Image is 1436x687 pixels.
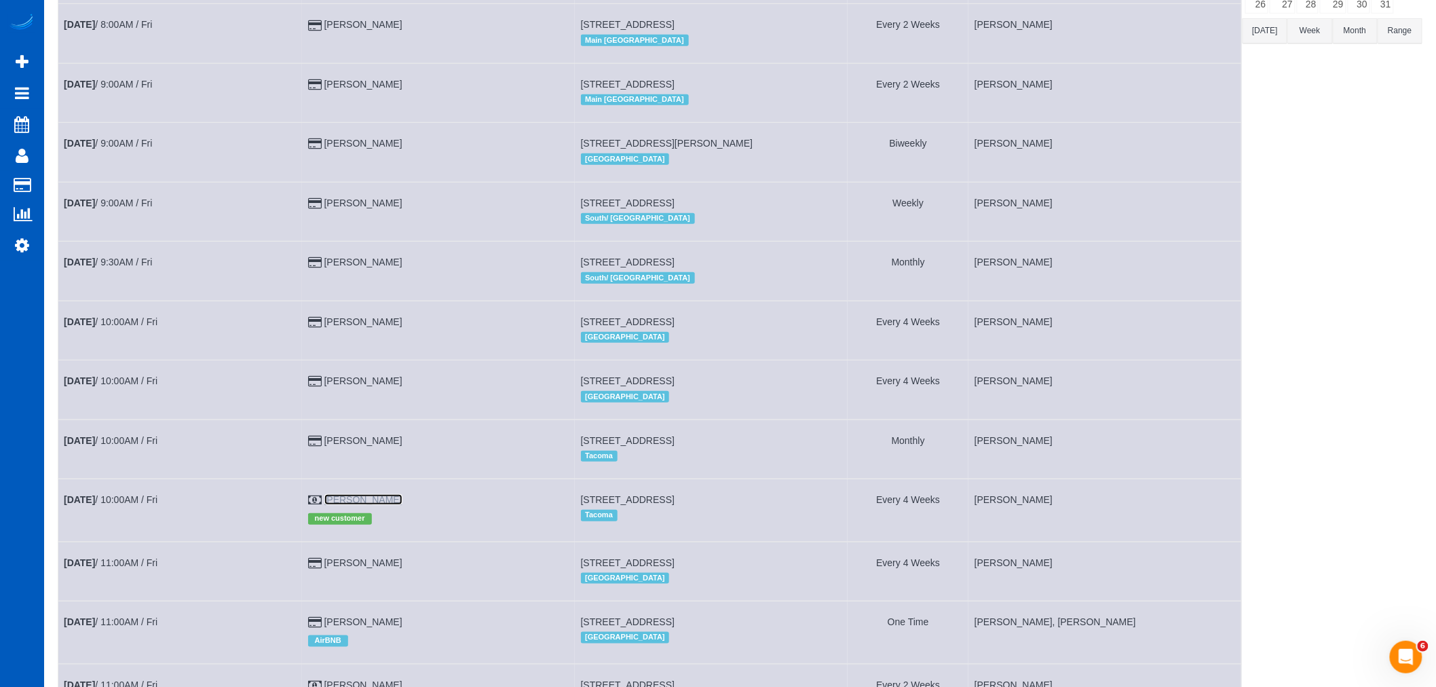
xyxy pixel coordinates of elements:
div: Location [581,629,842,646]
td: Frequency [848,479,968,542]
td: Service location [575,420,848,479]
button: [DATE] [1243,18,1287,43]
i: Credit Card Payment [308,139,322,149]
a: [DATE]/ 9:00AM / Fri [64,79,152,90]
td: Frequency [848,360,968,420]
b: [DATE] [64,79,95,90]
span: [STREET_ADDRESS] [581,616,675,627]
b: [DATE] [64,198,95,208]
td: Service location [575,63,848,122]
td: Assigned to [968,301,1241,360]
td: Schedule date [58,360,303,420]
a: [PERSON_NAME] [324,375,402,386]
i: Credit Card Payment [308,377,322,386]
button: Range [1378,18,1422,43]
a: [DATE]/ 11:00AM / Fri [64,557,157,568]
img: Automaid Logo [8,14,35,33]
td: Assigned to [968,420,1241,479]
td: Customer [302,123,575,182]
span: AirBNB [308,635,348,646]
span: [GEOGRAPHIC_DATA] [581,332,670,343]
td: Frequency [848,542,968,601]
span: [STREET_ADDRESS] [581,316,675,327]
a: [DATE]/ 10:00AM / Fri [64,375,157,386]
td: Schedule date [58,420,303,479]
td: Customer [302,242,575,301]
span: [STREET_ADDRESS] [581,257,675,267]
a: [PERSON_NAME] [324,257,402,267]
b: [DATE] [64,138,95,149]
div: Location [581,210,842,227]
td: Assigned to [968,242,1241,301]
b: [DATE] [64,19,95,30]
div: Location [581,506,842,524]
a: [DATE]/ 9:00AM / Fri [64,198,152,208]
i: Credit Card Payment [308,559,322,568]
td: Customer [302,420,575,479]
a: [PERSON_NAME] [324,494,402,505]
a: [DATE]/ 11:00AM / Fri [64,616,157,627]
td: Service location [575,301,848,360]
span: Main [GEOGRAPHIC_DATA] [581,94,689,105]
i: Credit Card Payment [308,318,322,327]
span: [STREET_ADDRESS] [581,557,675,568]
td: Schedule date [58,242,303,301]
td: Schedule date [58,542,303,601]
b: [DATE] [64,257,95,267]
span: 6 [1418,641,1429,652]
td: Frequency [848,420,968,479]
a: [PERSON_NAME] [324,557,402,568]
td: Customer [302,479,575,542]
td: Frequency [848,301,968,360]
b: [DATE] [64,557,95,568]
td: Service location [575,4,848,63]
a: [DATE]/ 10:00AM / Fri [64,435,157,446]
td: Assigned to [968,123,1241,182]
i: Credit Card Payment [308,199,322,208]
td: Schedule date [58,4,303,63]
td: Service location [575,542,848,601]
span: [STREET_ADDRESS] [581,494,675,505]
a: [DATE]/ 8:00AM / Fri [64,19,152,30]
i: Credit Card Payment [308,618,322,627]
b: [DATE] [64,316,95,327]
td: Service location [575,182,848,241]
td: Assigned to [968,542,1241,601]
div: Location [581,447,842,465]
a: [PERSON_NAME] [324,316,402,327]
b: [DATE] [64,616,95,627]
td: Assigned to [968,601,1241,664]
div: Location [581,31,842,49]
a: [PERSON_NAME] [324,19,402,30]
div: Location [581,329,842,346]
td: Assigned to [968,63,1241,122]
span: [STREET_ADDRESS] [581,198,675,208]
span: Main [GEOGRAPHIC_DATA] [581,35,689,45]
td: Schedule date [58,63,303,122]
td: Customer [302,542,575,601]
td: Service location [575,123,848,182]
span: [STREET_ADDRESS] [581,19,675,30]
td: Service location [575,601,848,664]
td: Schedule date [58,601,303,664]
a: [DATE]/ 9:30AM / Fri [64,257,152,267]
a: [PERSON_NAME] [324,79,402,90]
td: Service location [575,360,848,420]
i: Cash Payment [308,496,322,505]
div: Location [581,388,842,405]
td: Assigned to [968,4,1241,63]
span: [GEOGRAPHIC_DATA] [581,153,670,164]
span: [GEOGRAPHIC_DATA] [581,391,670,402]
span: [STREET_ADDRESS][PERSON_NAME] [581,138,753,149]
div: Location [581,269,842,286]
td: Customer [302,601,575,664]
a: [PERSON_NAME] [324,616,402,627]
td: Customer [302,301,575,360]
div: Location [581,150,842,168]
a: [PERSON_NAME] [324,138,402,149]
iframe: Intercom live chat [1390,641,1422,673]
i: Credit Card Payment [308,80,322,90]
td: Frequency [848,4,968,63]
a: [DATE]/ 9:00AM / Fri [64,138,152,149]
td: Customer [302,360,575,420]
